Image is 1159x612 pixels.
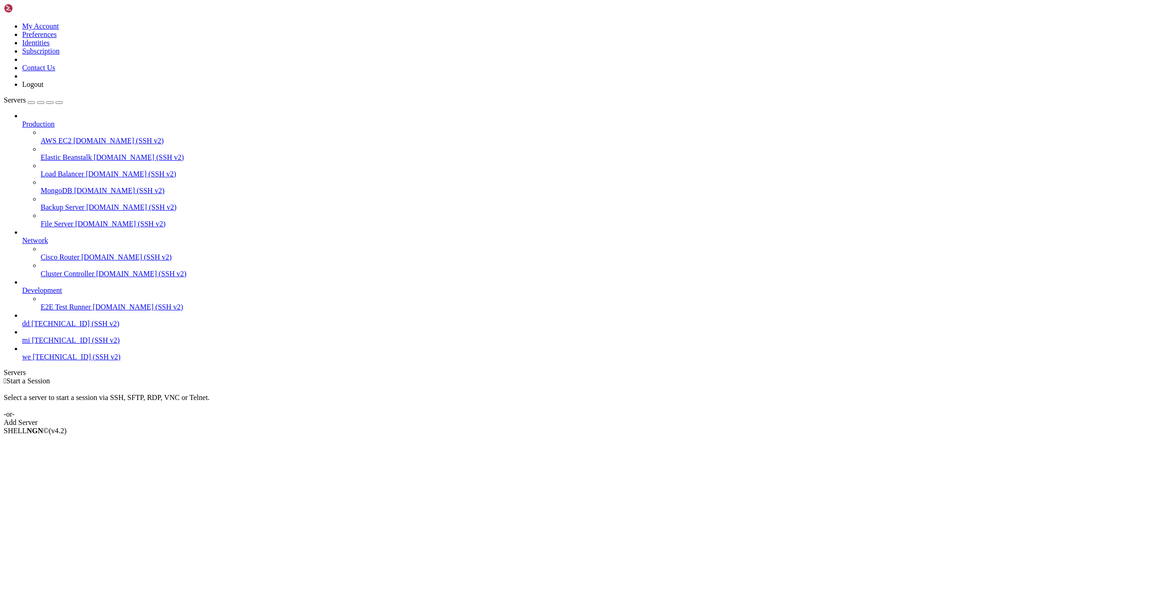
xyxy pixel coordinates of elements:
a: mi [TECHNICAL_ID] (SSH v2) [22,336,1155,345]
span: [DOMAIN_NAME] (SSH v2) [73,137,164,145]
span: dd [22,320,30,327]
a: Cisco Router [DOMAIN_NAME] (SSH v2) [41,253,1155,261]
span: [TECHNICAL_ID] (SSH v2) [33,353,121,361]
a: Cluster Controller [DOMAIN_NAME] (SSH v2) [41,270,1155,278]
span: [DOMAIN_NAME] (SSH v2) [86,203,177,211]
span: Cisco Router [41,253,79,261]
li: Cisco Router [DOMAIN_NAME] (SSH v2) [41,245,1155,261]
span:  [4,377,6,385]
span: [TECHNICAL_ID] (SSH v2) [31,320,119,327]
span: [DOMAIN_NAME] (SSH v2) [93,303,183,311]
a: Servers [4,96,63,104]
span: Load Balancer [41,170,84,178]
span: [DOMAIN_NAME] (SSH v2) [74,187,164,194]
a: Development [22,286,1155,295]
li: E2E Test Runner [DOMAIN_NAME] (SSH v2) [41,295,1155,311]
span: E2E Test Runner [41,303,91,311]
li: Cluster Controller [DOMAIN_NAME] (SSH v2) [41,261,1155,278]
li: Backup Server [DOMAIN_NAME] (SSH v2) [41,195,1155,212]
span: 4.2.0 [49,427,67,435]
img: Shellngn [4,4,57,13]
li: MongoDB [DOMAIN_NAME] (SSH v2) [41,178,1155,195]
li: AWS EC2 [DOMAIN_NAME] (SSH v2) [41,128,1155,145]
a: AWS EC2 [DOMAIN_NAME] (SSH v2) [41,137,1155,145]
a: Contact Us [22,64,55,72]
a: Logout [22,80,43,88]
li: Production [22,112,1155,228]
a: Identities [22,39,50,47]
a: E2E Test Runner [DOMAIN_NAME] (SSH v2) [41,303,1155,311]
a: Subscription [22,47,60,55]
span: mi [22,336,30,344]
b: NGN [27,427,43,435]
a: Elastic Beanstalk [DOMAIN_NAME] (SSH v2) [41,153,1155,162]
span: [DOMAIN_NAME] (SSH v2) [81,253,172,261]
span: Elastic Beanstalk [41,153,92,161]
span: File Server [41,220,73,228]
a: Network [22,236,1155,245]
span: AWS EC2 [41,137,72,145]
div: Add Server [4,418,1155,427]
li: we [TECHNICAL_ID] (SSH v2) [22,345,1155,361]
span: Production [22,120,55,128]
a: File Server [DOMAIN_NAME] (SSH v2) [41,220,1155,228]
li: Load Balancer [DOMAIN_NAME] (SSH v2) [41,162,1155,178]
a: Preferences [22,30,57,38]
a: Production [22,120,1155,128]
li: mi [TECHNICAL_ID] (SSH v2) [22,328,1155,345]
span: [TECHNICAL_ID] (SSH v2) [32,336,120,344]
span: MongoDB [41,187,72,194]
span: [DOMAIN_NAME] (SSH v2) [75,220,166,228]
span: [DOMAIN_NAME] (SSH v2) [94,153,184,161]
a: dd [TECHNICAL_ID] (SSH v2) [22,320,1155,328]
div: Servers [4,369,1155,377]
a: Backup Server [DOMAIN_NAME] (SSH v2) [41,203,1155,212]
li: File Server [DOMAIN_NAME] (SSH v2) [41,212,1155,228]
a: My Account [22,22,59,30]
a: MongoDB [DOMAIN_NAME] (SSH v2) [41,187,1155,195]
div: Select a server to start a session via SSH, SFTP, RDP, VNC or Telnet. -or- [4,385,1155,418]
li: Development [22,278,1155,311]
li: Network [22,228,1155,278]
span: SHELL © [4,427,67,435]
span: Development [22,286,62,294]
span: Network [22,236,48,244]
span: we [22,353,31,361]
span: [DOMAIN_NAME] (SSH v2) [96,270,187,278]
span: Backup Server [41,203,85,211]
span: Cluster Controller [41,270,94,278]
a: Load Balancer [DOMAIN_NAME] (SSH v2) [41,170,1155,178]
a: we [TECHNICAL_ID] (SSH v2) [22,353,1155,361]
span: [DOMAIN_NAME] (SSH v2) [86,170,176,178]
li: dd [TECHNICAL_ID] (SSH v2) [22,311,1155,328]
span: Servers [4,96,26,104]
span: Start a Session [6,377,50,385]
li: Elastic Beanstalk [DOMAIN_NAME] (SSH v2) [41,145,1155,162]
